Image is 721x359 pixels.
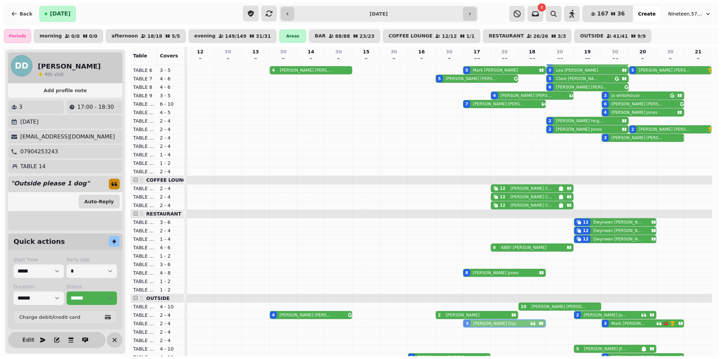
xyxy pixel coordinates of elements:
span: Table [133,53,147,58]
p: [PERSON_NAME] COOK [510,203,555,208]
p: 12 [197,48,203,55]
p: 3 / 3 [558,34,566,39]
p: [PERSON_NAME] Jones [473,270,519,276]
p: TABLE 31 [133,286,154,293]
p: 149 / 149 [225,34,247,39]
p: TABLE 50 [133,168,154,175]
p: afternoon [112,33,138,39]
button: Back [5,6,38,22]
div: 2 [549,127,551,132]
p: TABLE 29 [133,270,154,276]
p: TABLE 7 [133,75,154,82]
p: Lea [PERSON_NAME] [556,68,598,73]
p: 4 - 10 [160,345,181,352]
p: 88 / 88 [335,34,350,39]
span: 🍴 COFFEE LOUNGE [139,177,190,183]
div: 2 [549,118,551,124]
p: [PERSON_NAME] [PERSON_NAME] [501,93,553,98]
p: [PERSON_NAME] [PERSON_NAME] [446,76,498,81]
p: Clare [PERSON_NAME] [556,76,601,81]
span: Edit [24,337,32,343]
p: OUTSIDE [580,33,603,39]
p: TABLE 36 [133,303,154,310]
p: 2 - 4 [160,168,181,175]
p: TABLE 42 [133,345,154,352]
p: 14 [308,48,314,55]
div: 10 [521,304,527,309]
p: [PERSON_NAME] [PERSON_NAME] [280,68,332,73]
p: 0 [391,56,396,63]
div: 5 [576,346,579,352]
div: 2 [438,312,441,318]
div: 5 [465,68,468,73]
p: visit [45,71,64,78]
div: 6 [604,101,607,107]
p: [PERSON_NAME] [PERSON_NAME] [611,135,664,140]
p: 3 - 5 [160,92,181,99]
p: 4 - 10 [160,303,181,310]
p: TABLE 40 [133,329,154,335]
p: 0 / 0 [89,34,98,39]
div: 4 [604,110,607,115]
p: [PERSON_NAME] [PERSON_NAME] [556,84,608,90]
p: [EMAIL_ADDRESS][DOMAIN_NAME] [20,133,115,141]
span: 2 [541,6,543,9]
p: 30 [501,48,508,55]
button: Add profile note [11,86,120,95]
p: [PERSON_NAME] [PERSON_NAME] [280,312,332,318]
div: 5 [631,68,634,73]
p: TABLE 21 [133,194,154,200]
div: 12 [500,194,506,200]
h2: Quick actions [14,237,65,246]
span: Covers [160,53,178,58]
p: 3 [419,56,424,63]
p: TABLE 27 [133,253,154,259]
p: 4 - 6 [160,84,181,91]
p: 20 [640,48,646,55]
p: 3 - 6 [160,261,181,268]
p: jo whitehouse [611,93,640,98]
p: [PERSON_NAME] COOK [510,186,555,191]
p: 9 / 9 [638,34,646,39]
span: 🍴 RESTAURANT [139,211,181,216]
p: evening [194,33,216,39]
p: 4 - 6 [160,75,181,82]
p: 19 [584,48,591,55]
p: TABLE 22 [133,202,154,209]
p: TABLE 15 [133,126,154,133]
button: evening149/14931/31 [189,29,277,43]
div: 4 [272,312,275,318]
p: TABLE 14 [20,162,46,171]
label: Party size [67,256,117,263]
p: ABBY [PERSON_NAME] [501,245,547,250]
div: 3 [549,68,551,73]
p: 30 [612,48,618,55]
label: Start Time [14,256,64,263]
p: 2 - 4 [160,329,181,335]
div: Areas [279,29,306,43]
p: 1 - 2 [160,286,181,293]
button: Create [633,6,661,22]
p: 22 [502,56,507,63]
div: 3 [604,93,607,98]
p: COFFEE LOUNGE [389,33,433,39]
p: [PERSON_NAME] [PERSON_NAME] [639,127,691,132]
div: 4 [493,93,496,98]
p: BAR [315,33,326,39]
div: 6 [549,84,551,90]
p: [PERSON_NAME] Day [473,321,516,326]
p: Dwynwen [PERSON_NAME] [593,236,642,242]
p: 1 / 1 [466,34,475,39]
p: [PERSON_NAME] Hughes [556,118,604,124]
p: RESTAURANT [489,33,524,39]
div: 7 [465,101,468,107]
p: 0 [225,56,231,63]
p: 2 - 4 [160,202,181,209]
div: 12 [583,220,589,225]
button: BAR88/8823/23 [309,29,380,43]
p: TABLE 20 [133,185,154,192]
p: 7 [447,56,452,63]
p: 0 [197,56,203,63]
div: 3 [466,321,468,326]
p: TABLE 17 [133,143,154,150]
